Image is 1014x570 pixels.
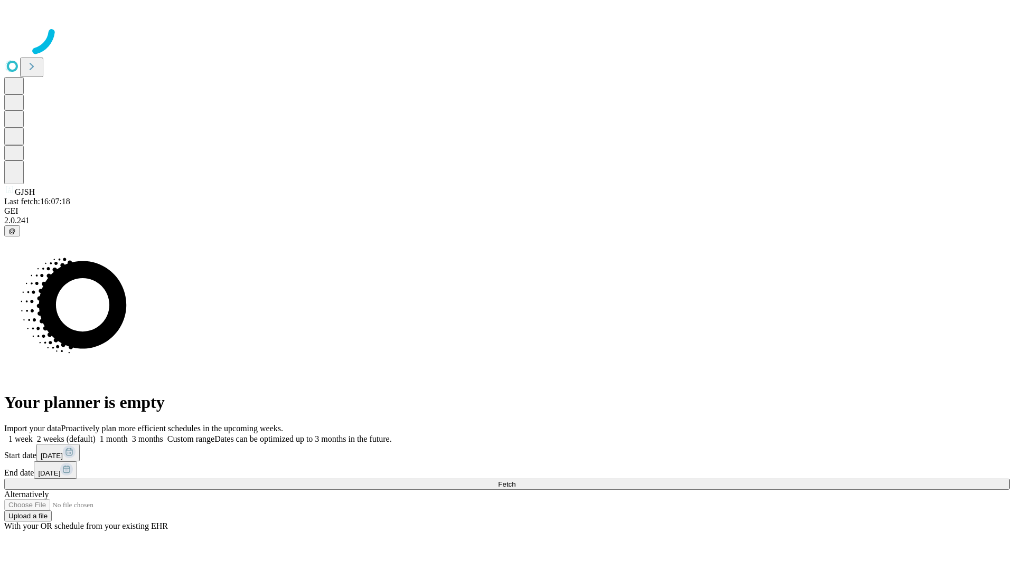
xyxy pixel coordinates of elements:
[498,480,515,488] span: Fetch
[4,225,20,236] button: @
[34,461,77,479] button: [DATE]
[4,393,1010,412] h1: Your planner is empty
[214,434,391,443] span: Dates can be optimized up to 3 months in the future.
[167,434,214,443] span: Custom range
[4,521,168,530] span: With your OR schedule from your existing EHR
[4,461,1010,479] div: End date
[41,452,63,460] span: [DATE]
[8,434,33,443] span: 1 week
[4,216,1010,225] div: 2.0.241
[36,444,80,461] button: [DATE]
[4,444,1010,461] div: Start date
[132,434,163,443] span: 3 months
[4,206,1010,216] div: GEI
[4,424,61,433] span: Import your data
[4,510,52,521] button: Upload a file
[38,469,60,477] span: [DATE]
[37,434,96,443] span: 2 weeks (default)
[100,434,128,443] span: 1 month
[61,424,283,433] span: Proactively plan more efficient schedules in the upcoming weeks.
[4,479,1010,490] button: Fetch
[8,227,16,235] span: @
[4,197,70,206] span: Last fetch: 16:07:18
[15,187,35,196] span: GJSH
[4,490,49,499] span: Alternatively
